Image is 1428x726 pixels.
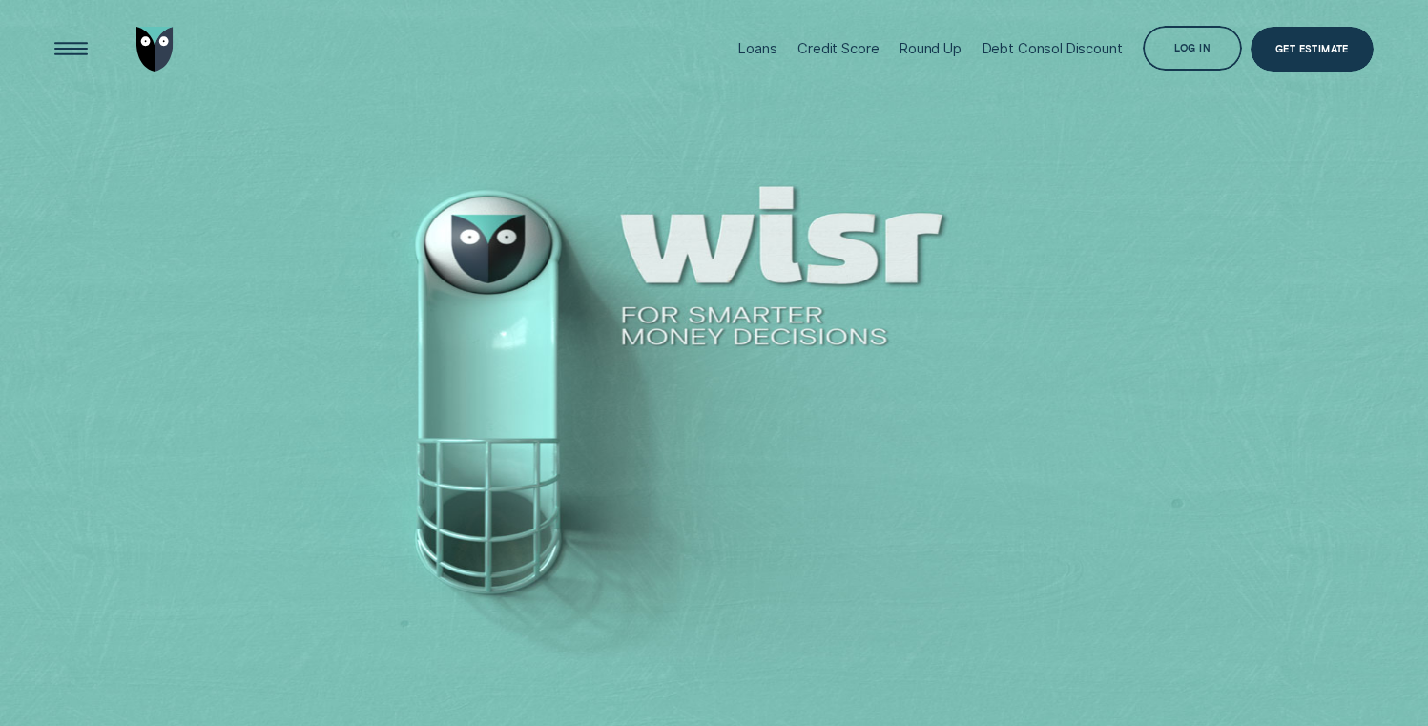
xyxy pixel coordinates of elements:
[983,40,1123,57] div: Debt Consol Discount
[1251,27,1374,72] a: Get Estimate
[797,40,879,57] div: Credit Score
[1143,26,1242,71] button: Log in
[1116,526,1263,579] p: Find out how Aussies are really feeling about money in [DATE].
[136,27,174,72] img: Wisr
[738,40,776,57] div: Loans
[1116,526,1242,552] strong: Wisr Money On Your Mind Report
[900,40,962,57] div: Round Up
[1098,503,1282,621] a: Wisr Money On Your Mind ReportFind out how Aussies are really feeling about money in [DATE].Learn...
[49,27,93,72] button: Open Menu
[1116,590,1150,598] span: Learn more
